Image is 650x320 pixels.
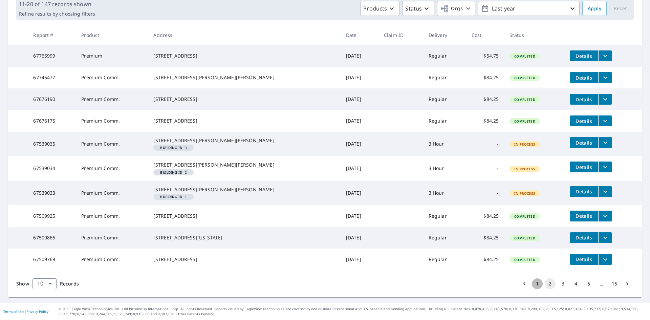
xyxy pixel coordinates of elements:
[341,205,378,227] td: [DATE]
[437,1,475,16] button: Orgs
[76,67,148,88] td: Premium Comm.
[60,280,79,287] span: Records
[160,195,182,198] em: Building ID
[423,156,466,180] td: 3 Hour
[153,118,335,124] div: [STREET_ADDRESS]
[59,306,647,317] p: © 2025 Eagle View Technologies, Inc. and Pictometry International Corp. All Rights Reserved. Repo...
[510,191,539,196] span: In Process
[19,11,95,17] p: Refine results by choosing filters
[28,181,76,205] td: 67539033
[598,137,612,148] button: filesDropdownBtn-67539035
[510,257,539,262] span: Completed
[16,280,29,287] span: Show
[341,249,378,270] td: [DATE]
[598,211,612,221] button: filesDropdownBtn-67509925
[570,278,581,289] button: Go to page 4
[574,213,594,219] span: Details
[574,118,594,124] span: Details
[153,96,335,103] div: [STREET_ADDRESS]
[574,256,594,262] span: Details
[423,205,466,227] td: Regular
[363,4,387,13] p: Products
[405,4,422,13] p: Status
[423,45,466,67] td: Regular
[466,88,504,110] td: $84.25
[466,156,504,180] td: -
[466,67,504,88] td: $84.25
[160,146,182,149] em: Building ID
[341,25,378,45] th: Date
[570,162,598,172] button: detailsBtn-67539034
[28,156,76,180] td: 67539034
[341,110,378,132] td: [DATE]
[28,205,76,227] td: 67509925
[76,227,148,249] td: Premium Comm.
[76,249,148,270] td: Premium Comm.
[510,142,539,147] span: In Process
[76,88,148,110] td: Premium Comm.
[76,132,148,156] td: Premium Comm.
[598,94,612,105] button: filesDropdownBtn-67676190
[423,181,466,205] td: 3 Hour
[76,25,148,45] th: Product
[28,249,76,270] td: 67509769
[466,181,504,205] td: -
[598,115,612,126] button: filesDropdownBtn-67676175
[341,227,378,249] td: [DATE]
[32,274,57,293] div: 10
[153,256,335,263] div: [STREET_ADDRESS]
[156,171,191,174] span: 2
[160,171,182,174] em: Building ID
[341,132,378,156] td: [DATE]
[466,25,504,45] th: Cost
[341,156,378,180] td: [DATE]
[570,94,598,105] button: detailsBtn-67676190
[3,309,24,314] a: Terms of Use
[440,4,463,13] span: Orgs
[466,227,504,249] td: $84.25
[574,188,594,195] span: Details
[153,234,335,241] div: [STREET_ADDRESS][US_STATE]
[570,137,598,148] button: detailsBtn-67539035
[423,227,466,249] td: Regular
[518,278,634,289] nav: pagination navigation
[466,132,504,156] td: -
[28,88,76,110] td: 67676190
[423,25,466,45] th: Delivery
[558,278,568,289] button: Go to page 3
[76,45,148,67] td: Premium
[32,278,57,289] div: Show 10 records
[360,1,399,16] button: Products
[378,25,423,45] th: Claim ID
[153,213,335,219] div: [STREET_ADDRESS]
[574,234,594,241] span: Details
[76,156,148,180] td: Premium Comm.
[510,236,539,240] span: Completed
[510,54,539,59] span: Completed
[583,278,594,289] button: Go to page 5
[466,45,504,67] td: $54.75
[510,119,539,124] span: Completed
[478,1,580,16] button: Last year
[570,186,598,197] button: detailsBtn-67539033
[489,3,568,15] p: Last year
[402,1,434,16] button: Status
[341,67,378,88] td: [DATE]
[28,110,76,132] td: 67676175
[341,45,378,67] td: [DATE]
[598,72,612,83] button: filesDropdownBtn-67745477
[588,4,601,13] span: Apply
[570,232,598,243] button: detailsBtn-67509866
[28,227,76,249] td: 67509866
[466,205,504,227] td: $84.25
[423,88,466,110] td: Regular
[466,249,504,270] td: $84.25
[510,76,539,80] span: Completed
[76,205,148,227] td: Premium Comm.
[598,162,612,172] button: filesDropdownBtn-67539034
[148,25,340,45] th: Address
[570,72,598,83] button: detailsBtn-67745477
[3,310,48,314] p: |
[76,181,148,205] td: Premium Comm.
[153,74,335,81] div: [STREET_ADDRESS][PERSON_NAME][PERSON_NAME]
